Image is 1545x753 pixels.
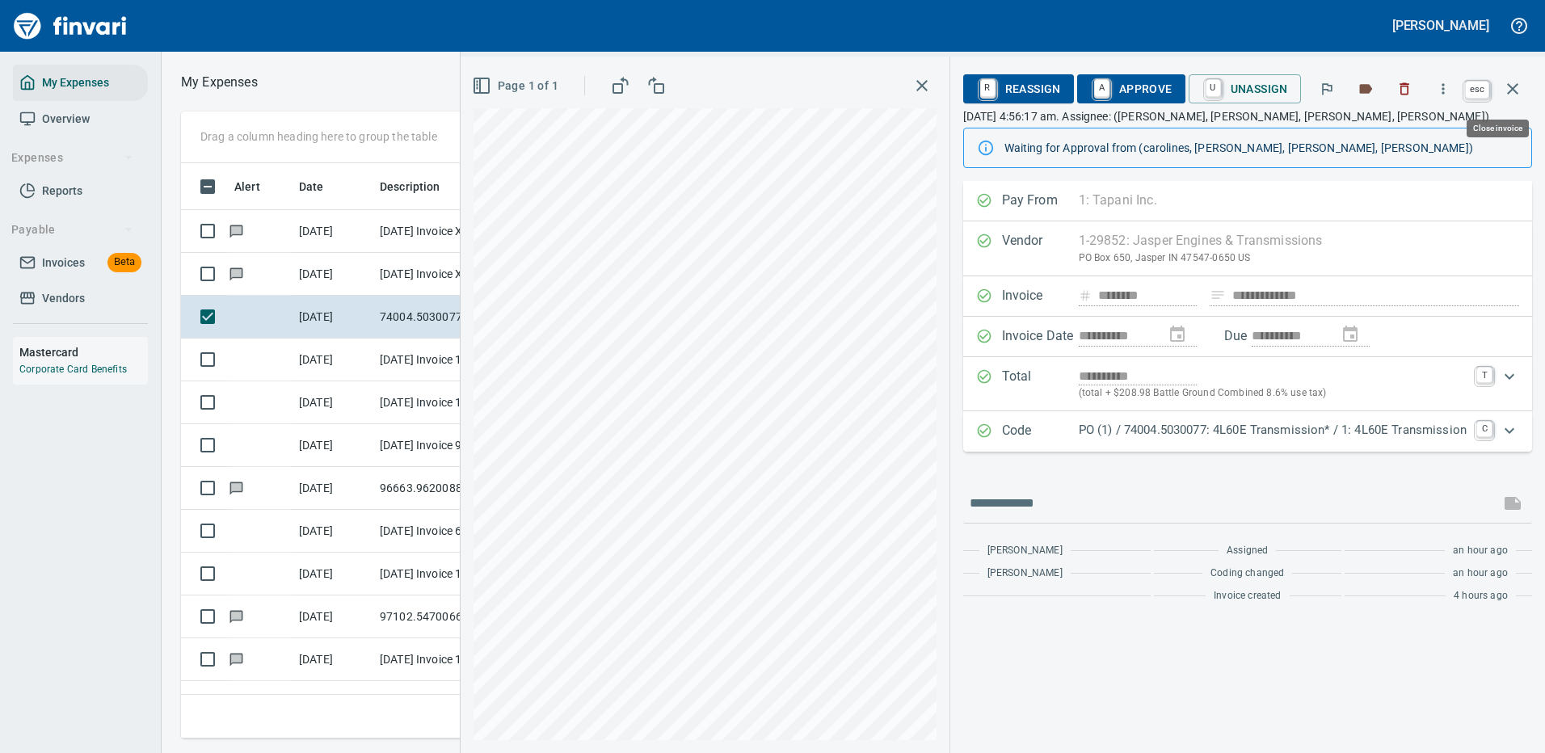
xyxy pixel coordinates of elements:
span: Payable [11,220,133,240]
p: Drag a column heading here to group the table [200,128,437,145]
button: Discard [1387,71,1422,107]
td: 97102.5470066 [373,595,519,638]
a: U [1206,79,1221,97]
span: This records your message into the invoice and notifies anyone mentioned [1493,484,1532,523]
a: C [1476,421,1492,437]
span: Unassign [1202,75,1288,103]
span: Has messages [228,225,245,236]
nav: breadcrumb [181,73,258,92]
span: Assigned [1227,543,1268,559]
span: Vendors [42,288,85,309]
h5: [PERSON_NAME] [1392,17,1489,34]
span: [PERSON_NAME] [987,566,1063,582]
p: Code [1002,421,1079,442]
span: Description [380,177,440,196]
button: Payable [5,215,140,245]
h6: Mastercard [19,343,148,361]
span: My Expenses [42,73,109,93]
td: [DATE] [293,210,373,253]
a: Vendors [13,280,148,317]
td: [DATE] [293,339,373,381]
span: Beta [107,253,141,271]
a: Corporate Card Benefits [19,364,127,375]
td: [DATE] [293,681,373,724]
td: [DATE] [293,296,373,339]
td: [DATE] Invoice 19-355593 from Commercial Tire Inc. (1-39436) [373,553,519,595]
a: esc [1465,81,1489,99]
a: A [1094,79,1109,97]
span: Expenses [11,148,133,168]
button: [PERSON_NAME] [1388,13,1493,38]
td: 74004.5030077 [373,296,519,339]
span: Approve [1090,75,1172,103]
button: RReassign [963,74,1074,103]
div: Expand [963,411,1532,452]
button: Flag [1309,71,1345,107]
span: Reassign [976,75,1061,103]
img: Finvari [10,6,131,45]
span: Alert [234,177,281,196]
span: Alert [234,177,260,196]
span: Invoices [42,253,85,273]
span: Reports [42,181,82,201]
button: UUnassign [1189,74,1301,103]
td: [DATE] [293,467,373,510]
p: PO (1) / 74004.5030077: 4L60E Transmission* / 1: 4L60E Transmission [1079,421,1467,440]
td: [DATE] [293,253,373,296]
p: My Expenses [181,73,258,92]
div: Waiting for Approval from (carolines, [PERSON_NAME], [PERSON_NAME], [PERSON_NAME]) [1004,133,1518,162]
p: [DATE] 4:56:17 am. Assignee: ([PERSON_NAME], [PERSON_NAME], [PERSON_NAME], [PERSON_NAME]) [963,108,1532,124]
td: [DATE] Invoice 1145062 from Jubitz Corp - Jfs (1-10543) [373,638,519,681]
td: [DATE] [293,553,373,595]
td: [DATE] Invoice 10354157 from Pacwest Machinery LLC (1-23156) [373,381,519,424]
span: Coding changed [1210,566,1284,582]
span: Overview [42,109,90,129]
span: Page 1 of 1 [475,76,558,96]
span: Description [380,177,461,196]
td: [DATE] Invoice 9653464967 from Grainger (1-22650) [373,424,519,467]
span: 4 hours ago [1454,588,1508,604]
a: R [980,79,996,97]
button: Expenses [5,143,140,173]
button: AApprove [1077,74,1185,103]
a: Overview [13,101,148,137]
td: [DATE] [293,381,373,424]
span: Date [299,177,324,196]
td: [DATE] [293,638,373,681]
a: Reports [13,173,148,209]
span: an hour ago [1453,543,1508,559]
span: Date [299,177,345,196]
a: My Expenses [13,65,148,101]
span: Invoice created [1214,588,1282,604]
p: Total [1002,367,1079,402]
span: [PERSON_NAME] [987,543,1063,559]
td: [DATE] Invoice 592202 from NAPA AUTO PARTS (1-10687) [373,681,519,724]
button: Page 1 of 1 [469,71,565,101]
td: [DATE] Invoice X100550967:01 from [PERSON_NAME]'s Pacific Garages, Inc. (1-30700) [373,253,519,296]
button: Labels [1348,71,1383,107]
td: [DATE] [293,424,373,467]
td: [DATE] [293,595,373,638]
td: [DATE] Invoice 6661111 from Superior Tire Service, Inc (1-10991) [373,510,519,553]
span: Has messages [228,654,245,664]
span: Has messages [228,268,245,279]
td: [DATE] Invoice X100550825:01 from [PERSON_NAME]'s Pacific Garages, Inc. (1-30700) [373,210,519,253]
td: [DATE] [293,510,373,553]
p: (total + $208.98 Battle Ground Combined 8.6% use tax) [1079,385,1467,402]
a: InvoicesBeta [13,245,148,281]
td: 96663.9620088 [373,467,519,510]
span: Has messages [228,611,245,621]
span: Has messages [228,482,245,493]
a: T [1476,367,1492,383]
div: Expand [963,357,1532,411]
td: [DATE] Invoice 10354154 from Pacwest Machinery LLC (1-23156) [373,339,519,381]
button: More [1425,71,1461,107]
span: an hour ago [1453,566,1508,582]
